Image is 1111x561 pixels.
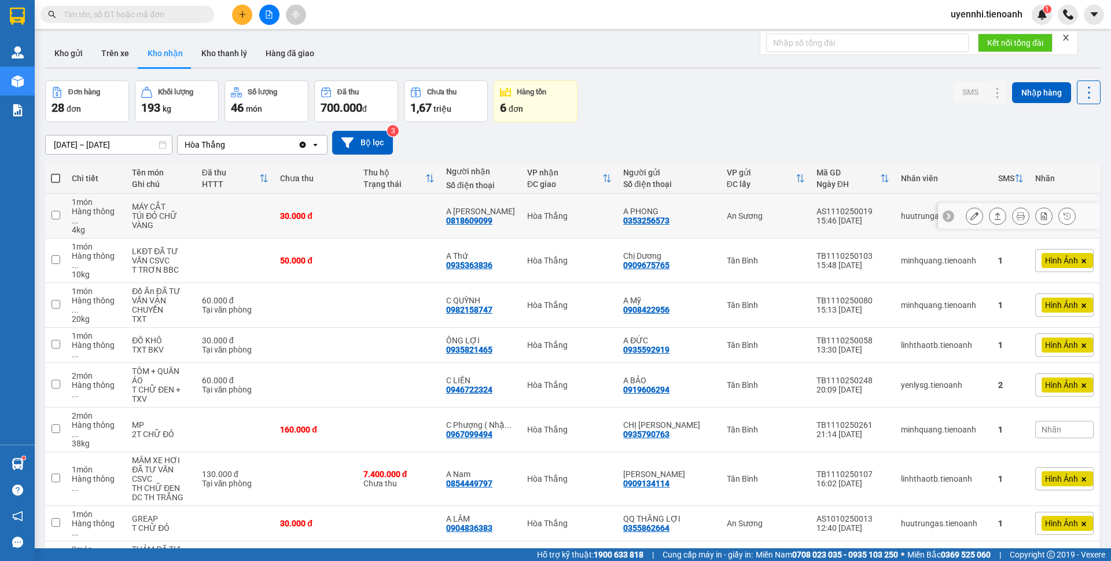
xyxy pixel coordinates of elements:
div: 130.000 đ [202,470,269,479]
svg: open [311,140,320,149]
div: 2 [998,380,1024,390]
th: Toggle SortBy [721,163,811,194]
div: A Mỹ [623,296,715,305]
div: A LÂM [446,514,516,523]
span: 1,67 [410,101,432,115]
span: Cung cấp máy in - giấy in: [663,548,753,561]
span: Hình Ảnh [1045,518,1078,529]
div: Hòa Thắng [527,300,612,310]
th: Toggle SortBy [196,163,275,194]
div: huutrungas.tienoanh [901,211,987,221]
span: đơn [67,104,81,113]
img: logo-vxr [10,8,25,25]
span: ... [72,390,79,399]
div: 0818609099 [446,216,492,225]
th: Toggle SortBy [811,163,895,194]
span: món [246,104,262,113]
span: ... [505,420,512,430]
button: Trên xe [92,39,138,67]
input: Nhập số tổng đài [766,34,969,52]
span: copyright [1047,551,1055,559]
div: 15:48 [DATE] [816,261,889,270]
div: 160.000 đ [280,425,351,434]
div: 50.000 đ [280,256,351,265]
span: đơn [509,104,523,113]
div: MÁY CẮT [132,202,190,211]
div: Hàng thông thường [72,340,120,359]
div: 0909134114 [623,479,669,488]
div: ÔNG LỢI [446,336,516,345]
th: Toggle SortBy [521,163,617,194]
div: minhquang.tienoanh [901,425,987,434]
div: SMS [998,174,1014,183]
button: Kết nối tổng đài [978,34,1053,52]
span: close [1062,34,1070,42]
div: Tân Bình [727,340,805,350]
img: warehouse-icon [12,46,24,58]
button: Khối lượng193kg [135,80,219,122]
div: Chưa thu [427,88,457,96]
div: 60.000 đ [202,376,269,385]
div: 1 món [72,197,120,207]
span: caret-down [1089,9,1099,20]
span: Kết nối tổng đài [987,36,1043,49]
div: minhquang.tienoanh [901,256,987,265]
div: 30.000 đ [280,519,351,528]
div: A ĐỨC [623,336,715,345]
sup: 3 [387,125,399,137]
div: T CHỮ ĐEN + TXV [132,385,190,404]
div: 21:14 [DATE] [816,430,889,439]
div: ĐỒ KHÔ [132,336,190,345]
span: uyennhi.tienoanh [941,7,1032,21]
span: Miền Bắc [907,548,991,561]
div: Số lượng [248,88,277,96]
div: Chưa thu [363,470,435,488]
div: Người nhận [446,167,516,176]
span: file-add [265,10,273,19]
button: Kho thanh lý [192,39,256,67]
div: 0904836383 [446,523,492,533]
span: ... [72,430,79,439]
div: An Sương [727,519,805,528]
div: 1 món [72,242,120,251]
div: 2T CHỮ ĐỎ [132,430,190,439]
div: Hàng thông thường [72,380,120,399]
div: 20 kg [72,314,120,324]
div: 0353256573 [623,216,669,225]
div: 30.000 đ [280,211,351,221]
div: C QUỲNH [446,296,516,305]
div: Hòa Thắng [527,474,612,483]
span: ... [72,528,79,537]
div: 0355862664 [623,523,669,533]
div: minhquang.tienoanh [901,300,987,310]
div: Khối lượng [158,88,193,96]
div: Hòa Thắng [527,256,612,265]
button: Bộ lọc [332,131,393,155]
div: ĐC lấy [727,179,796,189]
div: 20:09 [DATE] [816,385,889,394]
button: Nhập hàng [1012,82,1071,103]
div: MÂM XE HƠI ĐÃ TƯ VẤN CSVC [132,456,190,483]
div: 2 món [72,545,120,554]
div: Hàng tồn [517,88,546,96]
span: message [12,537,23,548]
div: T CHỮ ĐỎ [132,523,190,533]
div: Nhân viên [901,174,987,183]
div: linhthaotb.tienoanh [901,340,987,350]
div: Hòa Thắng [527,211,612,221]
input: Tìm tên, số ĐT hoặc mã đơn [64,8,200,21]
img: phone-icon [1063,9,1073,20]
div: 0935790763 [623,430,669,439]
span: ... [72,261,79,270]
span: | [999,548,1001,561]
div: Hàng thông thường [72,207,120,225]
button: file-add [259,5,279,25]
span: ... [72,350,79,359]
div: Nhãn [1035,174,1094,183]
div: VP gửi [727,168,796,177]
span: 1 [1045,5,1049,13]
div: Tân Bình [727,425,805,434]
div: 16:02 [DATE] [816,479,889,488]
strong: 1900 633 818 [594,550,643,559]
span: aim [292,10,300,19]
